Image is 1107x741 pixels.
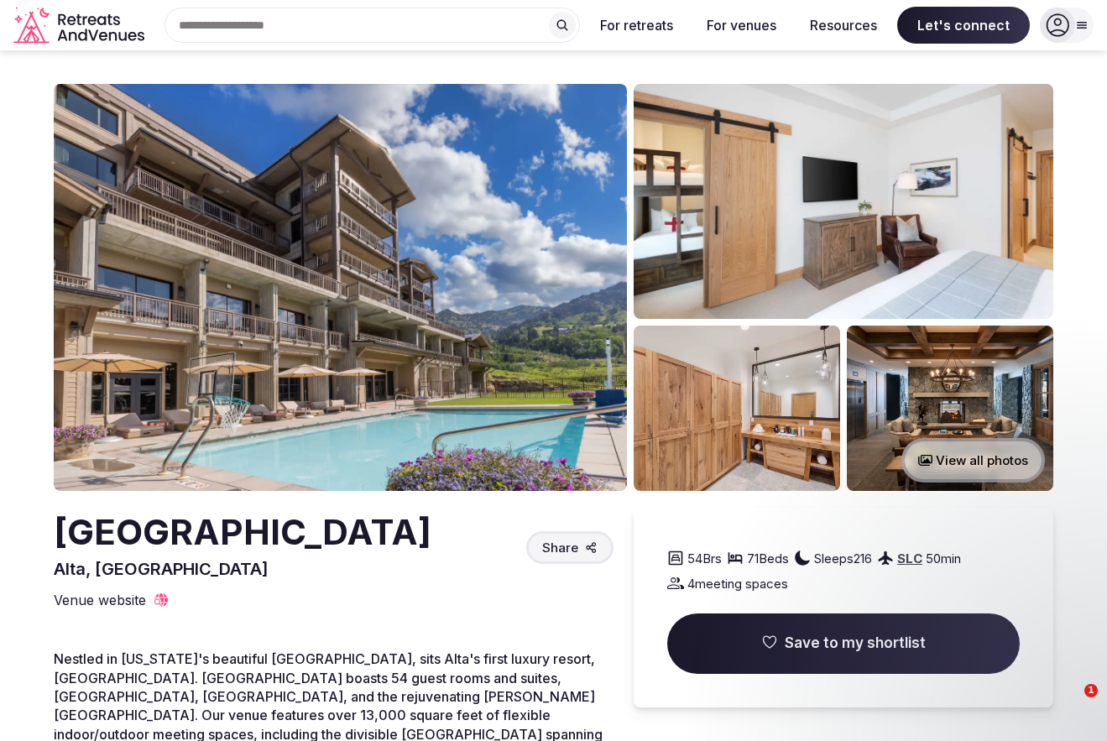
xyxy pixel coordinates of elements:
button: Share [526,531,614,564]
span: 1 [1084,684,1098,697]
span: Let's connect [897,7,1030,44]
button: Resources [796,7,890,44]
img: Venue gallery photo [634,84,1053,319]
img: Venue gallery photo [634,326,840,491]
span: 71 Beds [747,550,789,567]
span: 54 Brs [687,550,722,567]
img: Venue gallery photo [847,326,1053,491]
span: Alta, [GEOGRAPHIC_DATA] [54,559,269,579]
a: Venue website [54,591,170,609]
span: 4 meeting spaces [687,575,788,592]
h2: [GEOGRAPHIC_DATA] [54,508,431,557]
a: Visit the homepage [13,7,148,44]
span: Venue website [54,591,146,609]
span: Share [542,539,578,556]
button: For venues [693,7,790,44]
img: Venue cover photo [54,84,627,491]
button: View all photos [901,438,1045,483]
svg: Retreats and Venues company logo [13,7,148,44]
button: For retreats [587,7,687,44]
iframe: Intercom live chat [1050,684,1090,724]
